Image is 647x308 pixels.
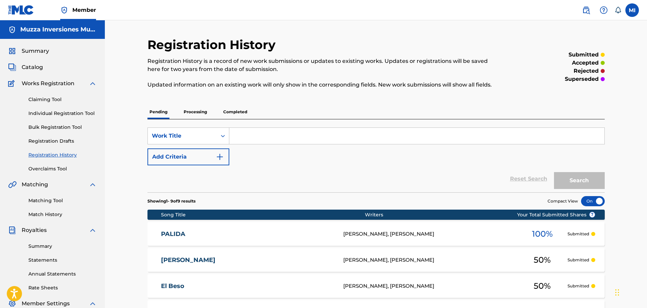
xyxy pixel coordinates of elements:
[147,81,500,89] p: Updated information on an existing work will only show in the corresponding fields. New work subm...
[8,300,16,308] img: Member Settings
[221,105,249,119] p: Completed
[161,230,334,238] a: PALIDA
[568,257,589,263] p: Submitted
[22,181,48,189] span: Matching
[343,256,517,264] div: [PERSON_NAME], [PERSON_NAME]
[8,63,16,71] img: Catalog
[147,37,279,52] h2: Registration History
[28,257,97,264] a: Statements
[615,7,621,14] div: Notifications
[565,75,599,83] p: superseded
[28,96,97,103] a: Claiming Tool
[579,3,593,17] a: Public Search
[582,6,590,14] img: search
[22,47,49,55] span: Summary
[569,51,599,59] p: submitted
[574,67,599,75] p: rejected
[28,124,97,131] a: Bulk Registration Tool
[615,282,619,303] div: Arrastrar
[182,105,209,119] p: Processing
[161,256,334,264] a: [PERSON_NAME]
[534,280,551,292] span: 50 %
[28,165,97,172] a: Overclaims Tool
[600,6,608,14] img: help
[161,211,365,218] div: Song Title
[20,26,97,33] h5: Muzza Inversiones Musicales SAS
[216,153,224,161] img: 9d2ae6d4665cec9f34b9.svg
[152,132,213,140] div: Work Title
[365,211,539,218] div: Writers
[72,6,96,14] span: Member
[147,127,605,192] form: Search Form
[590,212,595,217] span: ?
[548,198,578,204] span: Compact View
[8,47,49,55] a: SummarySummary
[568,283,589,289] p: Submitted
[28,151,97,159] a: Registration History
[8,79,17,88] img: Works Registration
[147,105,169,119] p: Pending
[613,276,647,308] div: Widget de chat
[28,284,97,291] a: Rate Sheets
[147,148,229,165] button: Add Criteria
[60,6,68,14] img: Top Rightsholder
[28,197,97,204] a: Matching Tool
[28,270,97,278] a: Annual Statements
[8,63,43,71] a: CatalogCatalog
[572,59,599,67] p: accepted
[628,203,647,257] iframe: Resource Center
[22,226,47,234] span: Royalties
[89,226,97,234] img: expand
[147,198,195,204] p: Showing 1 - 9 of 9 results
[28,138,97,145] a: Registration Drafts
[161,282,334,290] a: El Beso
[89,79,97,88] img: expand
[597,3,610,17] div: Help
[568,231,589,237] p: Submitted
[28,243,97,250] a: Summary
[22,63,43,71] span: Catalog
[8,5,34,15] img: MLC Logo
[532,228,553,240] span: 100 %
[28,211,97,218] a: Match History
[147,57,500,73] p: Registration History is a record of new work submissions or updates to existing works. Updates or...
[89,300,97,308] img: expand
[534,254,551,266] span: 50 %
[8,26,16,34] img: Accounts
[28,110,97,117] a: Individual Registration Tool
[8,226,16,234] img: Royalties
[8,181,17,189] img: Matching
[22,79,74,88] span: Works Registration
[625,3,639,17] div: User Menu
[343,282,517,290] div: [PERSON_NAME], [PERSON_NAME]
[8,47,16,55] img: Summary
[613,276,647,308] iframe: Chat Widget
[343,230,517,238] div: [PERSON_NAME], [PERSON_NAME]
[89,181,97,189] img: expand
[517,211,595,218] span: Your Total Submitted Shares
[22,300,70,308] span: Member Settings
